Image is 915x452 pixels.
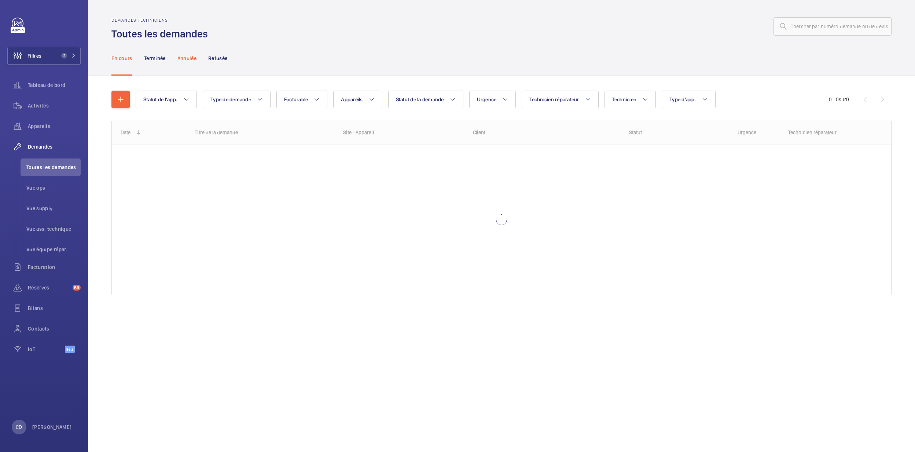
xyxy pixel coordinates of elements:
[28,81,81,89] span: Tableau de bord
[32,423,72,431] p: [PERSON_NAME]
[111,27,212,41] h1: Toutes les demandes
[28,325,81,332] span: Contacts
[28,263,81,271] span: Facturation
[136,91,197,108] button: Statut de l'app.
[26,246,81,253] span: Vue équipe répar.
[210,96,251,102] span: Type de demande
[111,18,212,23] h2: Demandes techniciens
[73,285,81,291] span: 59
[477,96,497,102] span: Urgence
[28,284,70,291] span: Réserves
[773,17,892,36] input: Chercher par numéro demande ou de devis
[65,346,75,353] span: Beta
[522,91,598,108] button: Technicien réparateur
[529,96,579,102] span: Technicien réparateur
[396,96,444,102] span: Statut de la demande
[144,55,166,62] p: Terminée
[333,91,382,108] button: Appareils
[284,96,308,102] span: Facturable
[203,91,271,108] button: Type de demande
[16,423,22,431] p: CD
[829,97,849,102] span: 0 - 0 0
[662,91,716,108] button: Type d'app.
[111,55,132,62] p: En cours
[208,55,227,62] p: Refusée
[839,96,846,102] span: sur
[61,53,67,59] span: 2
[612,96,637,102] span: Technicien
[28,346,65,353] span: IoT
[26,225,81,233] span: Vue ass. technique
[28,143,81,150] span: Demandes
[28,305,81,312] span: Bilans
[605,91,656,108] button: Technicien
[276,91,328,108] button: Facturable
[669,96,696,102] span: Type d'app.
[177,55,196,62] p: Annulée
[341,96,363,102] span: Appareils
[388,91,463,108] button: Statut de la demande
[143,96,177,102] span: Statut de l'app.
[28,123,81,130] span: Appareils
[26,205,81,212] span: Vue supply
[28,102,81,109] span: Activités
[27,52,41,59] span: Filtres
[26,184,81,192] span: Vue ops
[7,47,81,65] button: Filtres2
[26,164,81,171] span: Toutes les demandes
[469,91,516,108] button: Urgence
